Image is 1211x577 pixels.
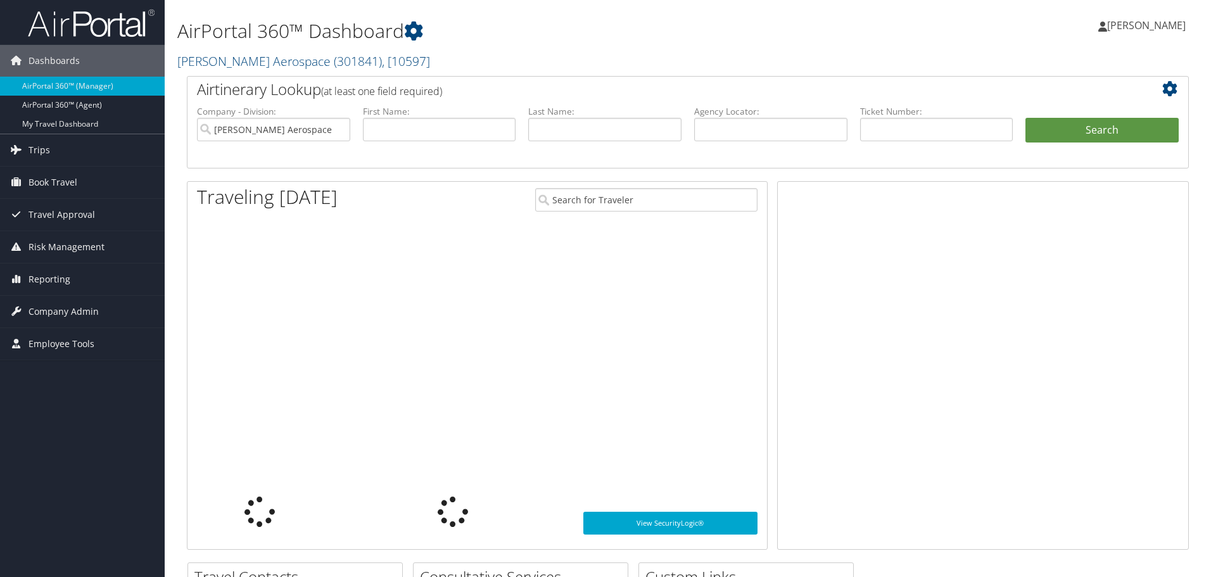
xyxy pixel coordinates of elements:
label: Agency Locator: [694,105,847,118]
label: Last Name: [528,105,682,118]
span: Risk Management [29,231,105,263]
span: Company Admin [29,296,99,327]
input: Search for Traveler [535,188,758,212]
button: Search [1025,118,1179,143]
img: airportal-logo.png [28,8,155,38]
a: View SecurityLogic® [583,512,758,535]
label: Company - Division: [197,105,350,118]
span: Employee Tools [29,328,94,360]
span: , [ 10597 ] [382,53,430,70]
label: Ticket Number: [860,105,1013,118]
span: Trips [29,134,50,166]
h2: Airtinerary Lookup [197,79,1095,100]
h1: Traveling [DATE] [197,184,338,210]
label: First Name: [363,105,516,118]
h1: AirPortal 360™ Dashboard [177,18,858,44]
span: ( 301841 ) [334,53,382,70]
span: Dashboards [29,45,80,77]
a: [PERSON_NAME] Aerospace [177,53,430,70]
span: Travel Approval [29,199,95,231]
span: (at least one field required) [321,84,442,98]
span: [PERSON_NAME] [1107,18,1186,32]
a: [PERSON_NAME] [1098,6,1198,44]
span: Book Travel [29,167,77,198]
span: Reporting [29,263,70,295]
